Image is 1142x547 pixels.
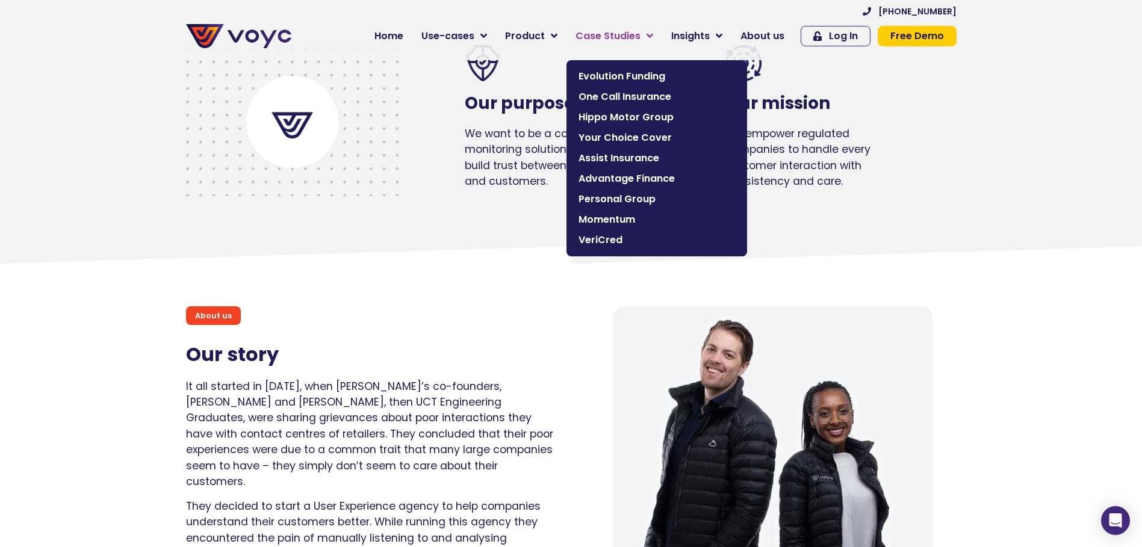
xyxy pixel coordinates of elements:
a: Momentum [573,209,741,230]
span: Momentum [579,212,735,227]
div: Open Intercom Messenger [1101,506,1130,535]
a: Case Studies [566,24,662,48]
span: Hippo Motor Group [579,110,735,125]
a: Product [496,24,566,48]
span: Advantage Finance [579,172,735,186]
p: It all started in [DATE], when [PERSON_NAME]’s co-founders, [PERSON_NAME] and [PERSON_NAME], then... [186,379,553,490]
span: Insights [671,29,710,43]
span: Use-cases [421,29,474,43]
img: trusted [465,45,501,81]
a: About us [731,24,793,48]
div: About us [186,306,241,325]
a: Hippo Motor Group [573,107,741,128]
span: VeriCred [579,233,735,247]
span: Log In [829,31,858,41]
span: One Call Insurance [579,90,735,104]
a: Personal Group [573,189,741,209]
img: voyc-full-logo [186,24,291,48]
a: Advantage Finance [573,168,741,189]
span: Free Demo [890,31,944,41]
a: One Call Insurance [573,87,741,107]
p: We want to be a compliance monitoring solution that helps build trust between companies and custo... [465,126,641,190]
h2: Our purpose [465,93,641,114]
a: Free Demo [878,26,957,46]
h2: Our mission [725,93,902,114]
span: Home [374,29,403,43]
img: voyc-logo-mark-03 [186,47,399,196]
a: Log In [801,26,870,46]
span: Evolution Funding [579,69,735,84]
span: Personal Group [579,192,735,206]
span: [PHONE_NUMBER] [878,7,957,16]
span: Product [505,29,545,43]
span: Assist Insurance [579,151,735,165]
span: About us [740,29,784,43]
a: Assist Insurance [573,148,741,168]
a: Evolution Funding [573,66,741,87]
span: Your Choice Cover [579,131,735,145]
a: Use-cases [412,24,496,48]
span: Case Studies [576,29,641,43]
a: Insights [662,24,731,48]
p: We empower regulated companies to handle every customer interaction with consistency and care. [725,126,902,190]
a: [PHONE_NUMBER] [863,7,957,16]
a: Your Choice Cover [573,128,741,148]
a: VeriCred [573,230,741,250]
a: Home [365,24,412,48]
h2: Our story [186,343,553,366]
